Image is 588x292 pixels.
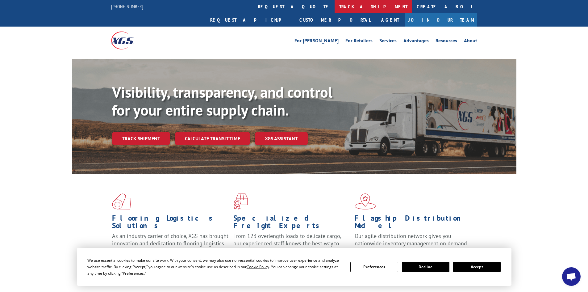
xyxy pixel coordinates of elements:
[247,264,269,269] span: Cookie Policy
[233,193,248,209] img: xgs-icon-focused-on-flooring-red
[233,232,350,260] p: From 123 overlength loads to delicate cargo, our experienced staff knows the best way to move you...
[112,132,170,145] a: Track shipment
[112,83,332,120] b: Visibility, transparency, and control for your entire supply chain.
[123,271,144,276] span: Preferences
[453,262,501,272] button: Accept
[464,38,477,45] a: About
[295,13,375,27] a: Customer Portal
[379,38,397,45] a: Services
[111,3,143,10] a: [PHONE_NUMBER]
[375,13,405,27] a: Agent
[345,38,373,45] a: For Retailers
[175,132,250,145] a: Calculate transit time
[77,248,511,286] div: Cookie Consent Prompt
[294,38,339,45] a: For [PERSON_NAME]
[206,13,295,27] a: Request a pickup
[112,214,229,232] h1: Flooring Logistics Solutions
[87,257,343,277] div: We use essential cookies to make our site work. With your consent, we may also use non-essential ...
[405,13,477,27] a: Join Our Team
[255,132,308,145] a: XGS ASSISTANT
[233,214,350,232] h1: Specialized Freight Experts
[355,193,376,209] img: xgs-icon-flagship-distribution-model-red
[350,262,398,272] button: Preferences
[112,193,131,209] img: xgs-icon-total-supply-chain-intelligence-red
[355,214,471,232] h1: Flagship Distribution Model
[112,232,228,254] span: As an industry carrier of choice, XGS has brought innovation and dedication to flooring logistics...
[436,38,457,45] a: Resources
[402,262,449,272] button: Decline
[355,232,468,247] span: Our agile distribution network gives you nationwide inventory management on demand.
[562,267,581,286] a: Open chat
[403,38,429,45] a: Advantages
